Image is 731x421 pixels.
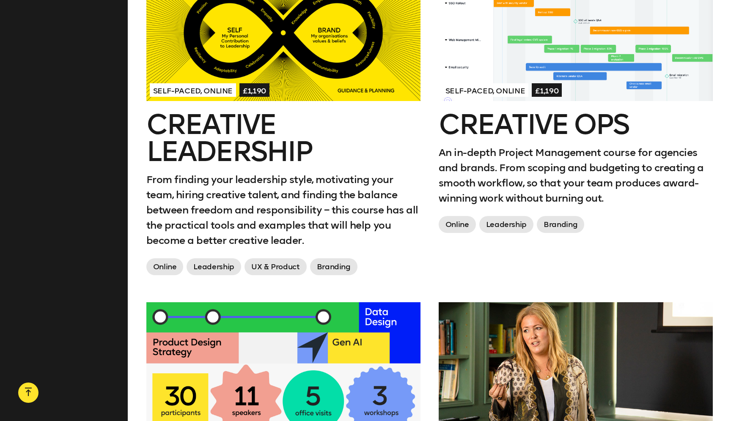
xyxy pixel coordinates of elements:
[146,111,420,165] h2: Creative Leadership
[239,83,269,97] span: £1,190
[146,258,184,275] span: Online
[150,83,236,97] span: Self-paced, Online
[537,216,584,233] span: Branding
[310,258,357,275] span: Branding
[532,83,562,97] span: £1,190
[442,83,529,97] span: Self-paced, Online
[439,216,476,233] span: Online
[187,258,241,275] span: Leadership
[245,258,307,275] span: UX & Product
[439,145,713,206] p: An in-depth Project Management course for agencies and brands. From scoping and budgeting to crea...
[479,216,533,233] span: Leadership
[146,172,420,248] p: From finding your leadership style, motivating your team, hiring creative talent, and finding the...
[439,111,713,138] h2: Creative Ops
